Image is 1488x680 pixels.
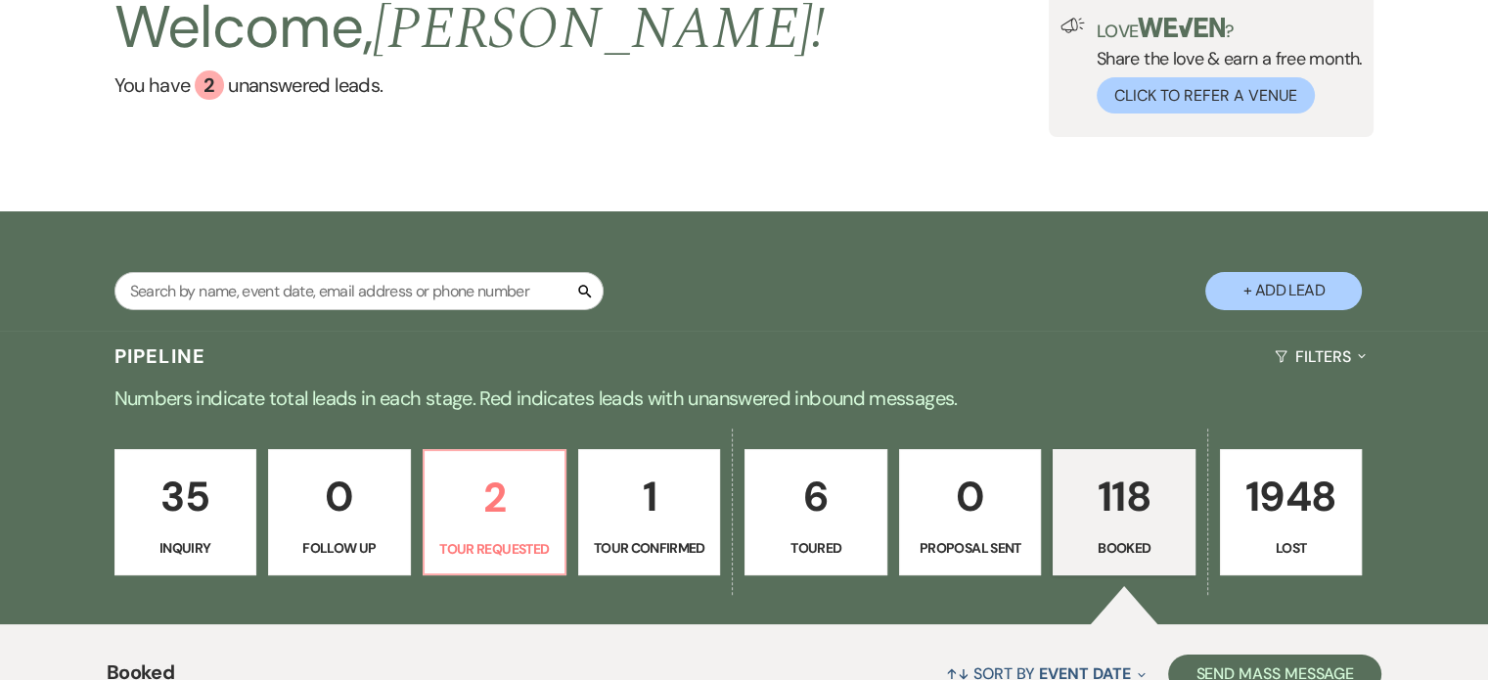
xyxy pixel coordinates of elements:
button: Filters [1267,331,1374,383]
a: You have 2 unanswered leads. [114,70,826,100]
button: Click to Refer a Venue [1097,77,1315,113]
p: Numbers indicate total leads in each stage. Red indicates leads with unanswered inbound messages. [40,383,1449,414]
input: Search by name, event date, email address or phone number [114,272,604,310]
p: Lost [1233,537,1349,559]
p: 6 [757,464,874,529]
p: 0 [281,464,397,529]
p: Love ? [1097,18,1363,40]
a: 2Tour Requested [423,449,566,576]
p: 1 [591,464,707,529]
p: 118 [1065,464,1182,529]
button: + Add Lead [1205,272,1362,310]
img: weven-logo-green.svg [1138,18,1225,37]
p: Tour Requested [436,538,553,560]
p: 1948 [1233,464,1349,529]
p: 35 [127,464,244,529]
a: 118Booked [1053,449,1195,576]
img: loud-speaker-illustration.svg [1060,18,1085,33]
p: 2 [436,465,553,530]
a: 6Toured [744,449,886,576]
p: Proposal Sent [912,537,1028,559]
p: Follow Up [281,537,397,559]
h3: Pipeline [114,342,206,370]
p: 0 [912,464,1028,529]
p: Inquiry [127,537,244,559]
a: 1Tour Confirmed [578,449,720,576]
a: 1948Lost [1220,449,1362,576]
a: 0Proposal Sent [899,449,1041,576]
div: Share the love & earn a free month. [1085,18,1363,113]
div: 2 [195,70,224,100]
a: 35Inquiry [114,449,256,576]
a: 0Follow Up [268,449,410,576]
p: Tour Confirmed [591,537,707,559]
p: Booked [1065,537,1182,559]
p: Toured [757,537,874,559]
